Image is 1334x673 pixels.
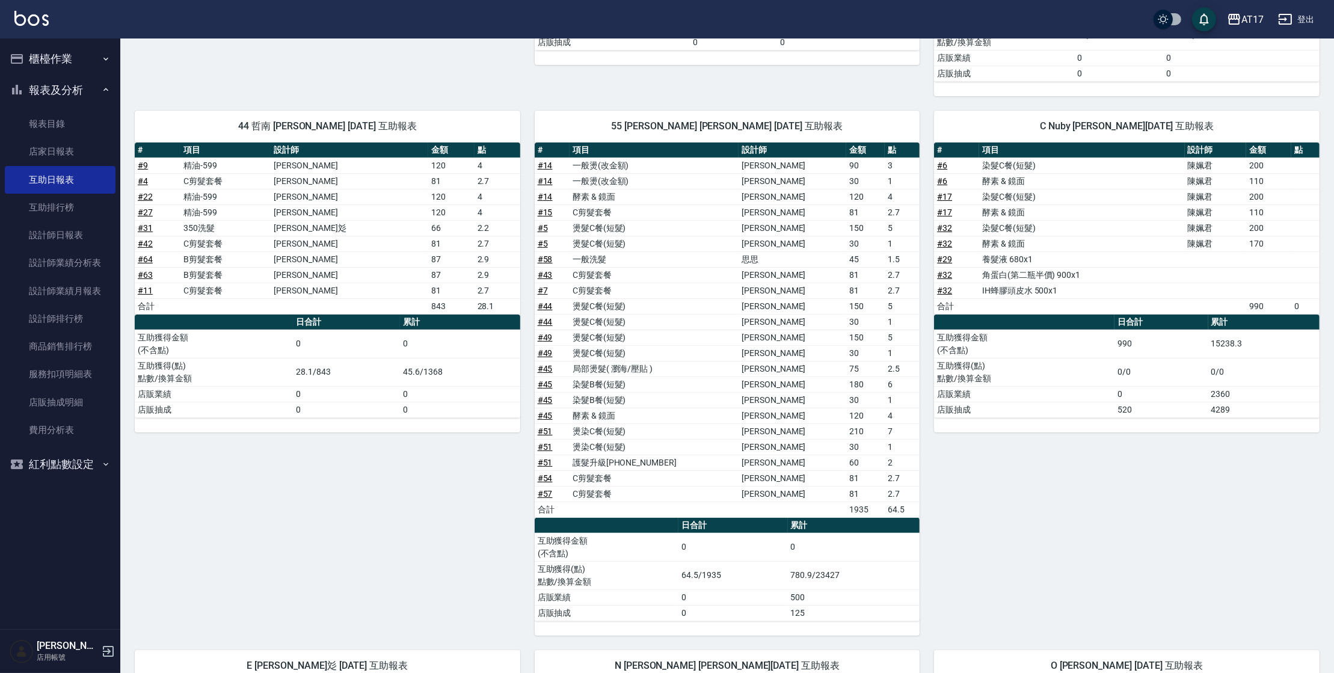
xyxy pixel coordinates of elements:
td: 店販抽成 [934,402,1114,417]
th: 點 [885,143,920,158]
td: 90 [846,158,885,173]
td: 1935 [846,502,885,517]
a: #54 [538,473,553,483]
td: 3 [885,158,920,173]
td: 互助獲得金額 (不含點) [135,330,293,358]
td: 0 [678,605,788,621]
td: 81 [428,173,474,189]
td: [PERSON_NAME] [739,439,846,455]
td: 81 [846,470,885,486]
button: 報表及分析 [5,75,115,106]
button: AT17 [1222,7,1268,32]
td: 150 [846,330,885,345]
td: 燙髮C餐(短髮) [570,345,739,361]
a: #29 [937,254,952,264]
th: 日合計 [1114,315,1208,330]
th: 點 [475,143,520,158]
td: 0 [400,386,520,402]
a: #6 [937,161,947,170]
th: # [135,143,180,158]
td: 81 [428,283,474,298]
td: [PERSON_NAME] [739,189,846,204]
td: 30 [846,173,885,189]
td: 局部燙髮( 瀏海/壓貼 ) [570,361,739,376]
td: 990 [1246,298,1291,314]
a: #15 [538,207,553,217]
span: O [PERSON_NAME] [DATE] 互助報表 [948,660,1305,672]
td: C剪髮套餐 [180,236,271,251]
a: #64 [138,254,153,264]
td: B剪髮套餐 [180,251,271,267]
td: 0 [1114,386,1208,402]
td: 染髮B餐(短髮) [570,376,739,392]
td: [PERSON_NAME] [739,423,846,439]
a: #14 [538,176,553,186]
a: 費用分析表 [5,416,115,444]
a: #27 [138,207,153,217]
td: C剪髮套餐 [180,283,271,298]
td: 2360 [1208,386,1320,402]
td: 4 [885,189,920,204]
td: [PERSON_NAME] [739,455,846,470]
td: 5 [885,220,920,236]
th: 設計師 [1185,143,1246,158]
td: 7 [885,423,920,439]
td: 護髮升級[PHONE_NUMBER] [570,455,739,470]
td: [PERSON_NAME] [739,408,846,423]
td: 酵素 & 鏡面 [979,173,1185,189]
th: 累計 [1208,315,1320,330]
td: 一般燙(改金額) [570,173,739,189]
a: 商品銷售排行榜 [5,333,115,360]
td: [PERSON_NAME] [739,314,846,330]
table: a dense table [535,143,920,518]
td: 酵素 & 鏡面 [979,204,1185,220]
td: 120 [428,158,474,173]
td: [PERSON_NAME] [271,283,428,298]
td: 店販業績 [934,386,1114,402]
td: 125 [788,605,920,621]
td: [PERSON_NAME] [739,173,846,189]
td: 180 [846,376,885,392]
td: 120 [428,189,474,204]
td: 87 [428,251,474,267]
td: 0 [293,402,400,417]
a: #4 [138,176,148,186]
td: 染髮C餐(短髮) [979,189,1185,204]
td: 81 [428,236,474,251]
td: [PERSON_NAME] [739,220,846,236]
a: 設計師業績月報表 [5,277,115,305]
td: 200 [1246,158,1291,173]
td: 1 [885,314,920,330]
td: [PERSON_NAME] [739,470,846,486]
button: 登出 [1273,8,1320,31]
td: [PERSON_NAME] [739,361,846,376]
td: [PERSON_NAME] [739,345,846,361]
td: 210 [846,423,885,439]
td: 0 [293,330,400,358]
td: 45.6/1368 [400,358,520,386]
td: 養髮液 680x1 [979,251,1185,267]
a: #5 [538,223,548,233]
td: 染髮C餐(短髮) [979,158,1185,173]
th: 項目 [570,143,739,158]
td: 75 [846,361,885,376]
td: 200 [1246,189,1291,204]
a: #45 [538,411,553,420]
a: #6 [937,176,947,186]
td: 精油-599 [180,158,271,173]
td: 2.7 [475,173,520,189]
td: 780.9/23427 [788,561,920,589]
td: 互助獲得(點) 點數/換算金額 [135,358,293,386]
td: 28.1 [475,298,520,314]
td: 4 [885,408,920,423]
a: #32 [937,223,952,233]
td: [PERSON_NAME] [271,173,428,189]
td: 店販抽成 [535,34,690,50]
td: [PERSON_NAME] [739,236,846,251]
td: 28.1/843 [293,358,400,386]
table: a dense table [934,315,1320,418]
a: #57 [538,489,553,499]
a: #7 [538,286,548,295]
a: 設計師日報表 [5,221,115,249]
td: 87 [428,267,474,283]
